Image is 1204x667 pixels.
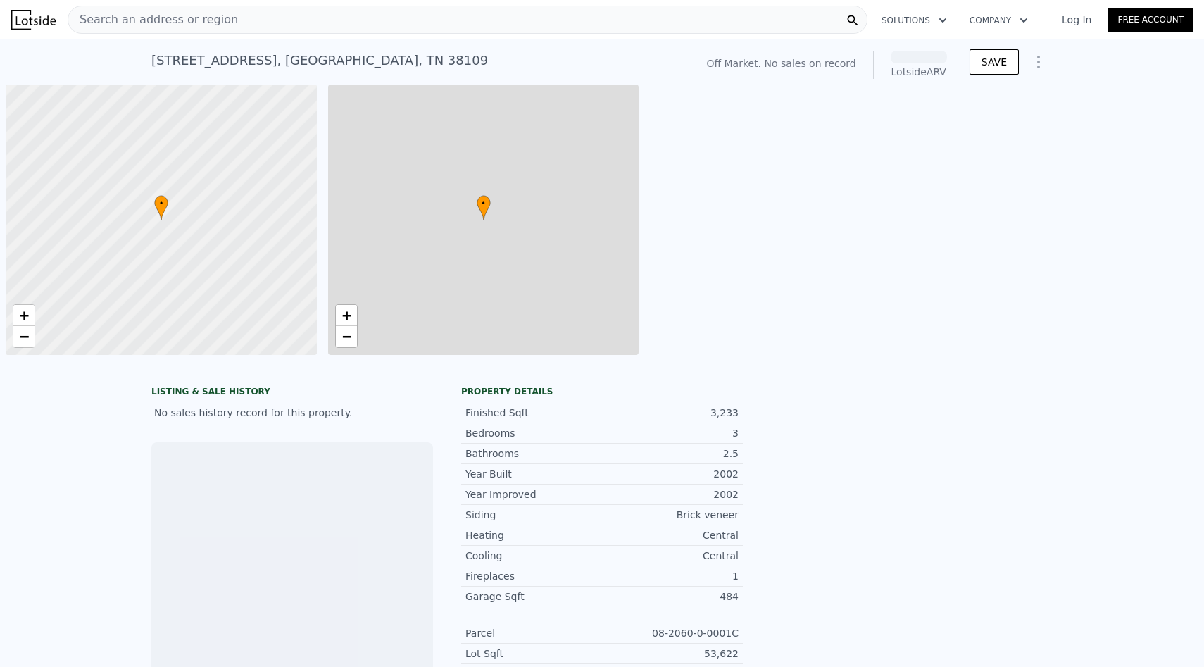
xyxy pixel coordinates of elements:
[602,590,739,604] div: 484
[970,49,1019,75] button: SAVE
[602,467,739,481] div: 2002
[602,626,739,640] div: 08-2060-0-0001C
[465,647,602,661] div: Lot Sqft
[20,306,29,324] span: +
[336,326,357,347] a: Zoom out
[465,528,602,542] div: Heating
[465,406,602,420] div: Finished Sqft
[1108,8,1193,32] a: Free Account
[20,328,29,345] span: −
[477,197,491,210] span: •
[68,11,238,28] span: Search an address or region
[151,51,488,70] div: [STREET_ADDRESS] , [GEOGRAPHIC_DATA] , TN 38109
[602,487,739,501] div: 2002
[602,647,739,661] div: 53,622
[602,549,739,563] div: Central
[465,508,602,522] div: Siding
[706,56,855,70] div: Off Market. No sales on record
[465,569,602,583] div: Fireplaces
[154,197,168,210] span: •
[341,306,351,324] span: +
[151,386,433,400] div: LISTING & SALE HISTORY
[1045,13,1108,27] a: Log In
[465,426,602,440] div: Bedrooms
[154,195,168,220] div: •
[465,467,602,481] div: Year Built
[461,386,743,397] div: Property details
[465,447,602,461] div: Bathrooms
[477,195,491,220] div: •
[602,406,739,420] div: 3,233
[341,328,351,345] span: −
[465,549,602,563] div: Cooling
[870,8,958,33] button: Solutions
[13,326,35,347] a: Zoom out
[602,426,739,440] div: 3
[958,8,1039,33] button: Company
[465,487,602,501] div: Year Improved
[151,400,433,425] div: No sales history record for this property.
[336,305,357,326] a: Zoom in
[1024,48,1053,76] button: Show Options
[465,590,602,604] div: Garage Sqft
[602,508,739,522] div: Brick veneer
[465,626,602,640] div: Parcel
[13,305,35,326] a: Zoom in
[891,65,947,79] div: Lotside ARV
[602,569,739,583] div: 1
[602,528,739,542] div: Central
[11,10,56,30] img: Lotside
[602,447,739,461] div: 2.5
